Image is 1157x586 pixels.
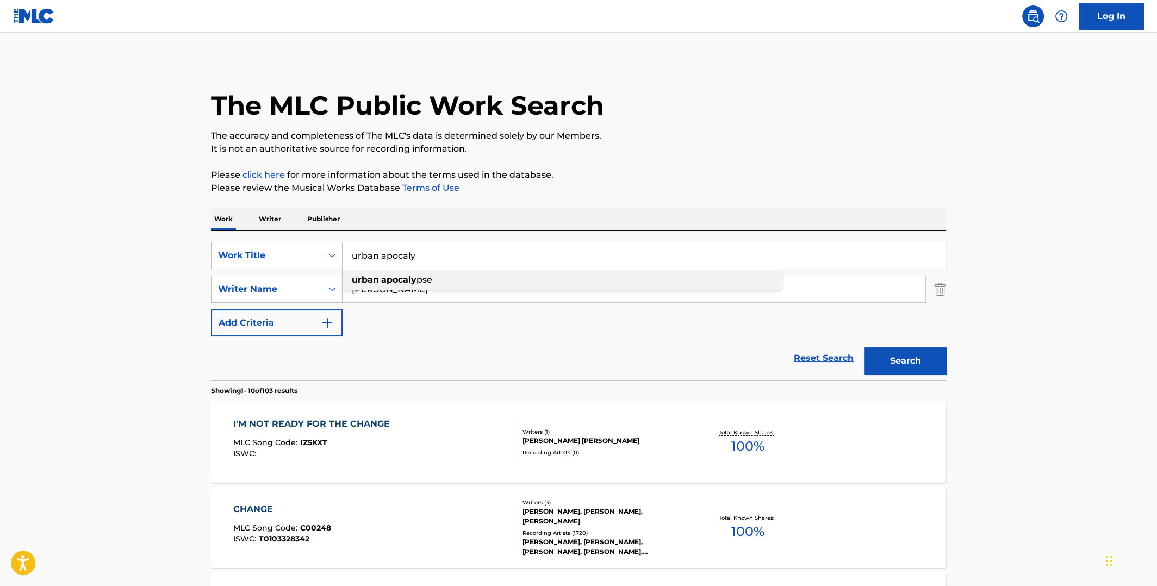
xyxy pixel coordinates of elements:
p: Total Known Shares: [719,428,777,437]
span: IZ5KXT [300,438,327,447]
div: Writers ( 1 ) [522,428,687,436]
iframe: Chat Widget [1103,534,1157,586]
div: I'M NOT READY FOR THE CHANGE [233,417,395,431]
span: T0103328342 [259,534,309,544]
p: Please for more information about the terms used in the database. [211,169,946,182]
p: Please review the Musical Works Database [211,182,946,195]
div: Help [1050,5,1072,27]
div: [PERSON_NAME], [PERSON_NAME], [PERSON_NAME], [PERSON_NAME], [PERSON_NAME], [PERSON_NAME] [522,537,687,557]
h1: The MLC Public Work Search [211,89,604,122]
a: CHANGEMLC Song Code:C00248ISWC:T0103328342Writers (3)[PERSON_NAME], [PERSON_NAME], [PERSON_NAME]R... [211,487,946,568]
span: 100 % [731,437,764,456]
div: Recording Artists ( 1720 ) [522,529,687,537]
button: Add Criteria [211,309,343,336]
div: Work Title [218,249,316,262]
img: 9d2ae6d4665cec9f34b9.svg [321,316,334,329]
img: help [1055,10,1068,23]
span: pse [416,275,432,285]
div: CHANGE [233,503,331,516]
p: Total Known Shares: [719,514,777,522]
span: MLC Song Code : [233,438,300,447]
div: Drag [1106,545,1112,577]
a: Log In [1079,3,1144,30]
a: Reset Search [788,346,859,370]
p: The accuracy and completeness of The MLC's data is determined solely by our Members. [211,129,946,142]
div: Writer Name [218,283,316,296]
p: It is not an authoritative source for recording information. [211,142,946,155]
div: Writers ( 3 ) [522,498,687,507]
span: ISWC : [233,534,259,544]
p: Writer [256,208,284,230]
p: Work [211,208,236,230]
img: search [1027,10,1040,23]
strong: urban [352,275,379,285]
a: Terms of Use [400,183,459,193]
span: C00248 [300,523,331,533]
div: [PERSON_NAME], [PERSON_NAME], [PERSON_NAME] [522,507,687,526]
a: click here [242,170,285,180]
span: 100 % [731,522,764,541]
div: Recording Artists ( 0 ) [522,448,687,457]
img: Delete Criterion [934,276,946,303]
strong: apocaly [381,275,416,285]
p: Publisher [304,208,343,230]
img: MLC Logo [13,8,55,24]
div: [PERSON_NAME] [PERSON_NAME] [522,436,687,446]
span: MLC Song Code : [233,523,300,533]
p: Showing 1 - 10 of 103 results [211,386,297,396]
a: I'M NOT READY FOR THE CHANGEMLC Song Code:IZ5KXTISWC:Writers (1)[PERSON_NAME] [PERSON_NAME]Record... [211,401,946,483]
span: ISWC : [233,448,259,458]
a: Public Search [1022,5,1044,27]
form: Search Form [211,242,946,380]
button: Search [864,347,946,375]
